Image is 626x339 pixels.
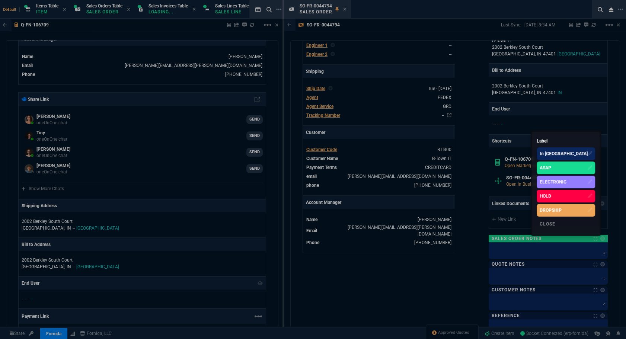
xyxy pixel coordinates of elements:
[540,193,551,199] div: HOLD
[540,164,551,171] div: ASAP
[537,218,595,230] div: Close
[540,150,588,157] div: In [GEOGRAPHIC_DATA]
[540,207,562,214] div: DROPSHIP
[540,179,566,185] div: ELECTRONIC
[537,136,595,146] p: Label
